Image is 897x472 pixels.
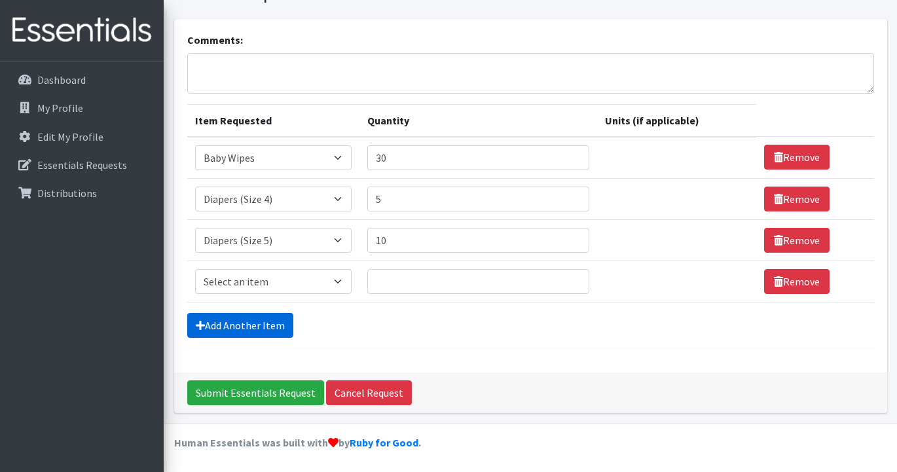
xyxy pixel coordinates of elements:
[187,313,293,338] a: Add Another Item
[764,187,830,211] a: Remove
[37,73,86,86] p: Dashboard
[37,101,83,115] p: My Profile
[5,67,158,93] a: Dashboard
[326,380,412,405] a: Cancel Request
[5,152,158,178] a: Essentials Requests
[5,95,158,121] a: My Profile
[5,9,158,52] img: HumanEssentials
[187,380,324,405] input: Submit Essentials Request
[764,228,830,253] a: Remove
[764,145,830,170] a: Remove
[359,104,597,137] th: Quantity
[187,104,359,137] th: Item Requested
[37,158,127,172] p: Essentials Requests
[764,269,830,294] a: Remove
[5,124,158,150] a: Edit My Profile
[37,187,97,200] p: Distributions
[37,130,103,143] p: Edit My Profile
[174,436,421,449] strong: Human Essentials was built with by .
[597,104,756,137] th: Units (if applicable)
[5,180,158,206] a: Distributions
[350,436,418,449] a: Ruby for Good
[187,32,243,48] label: Comments:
